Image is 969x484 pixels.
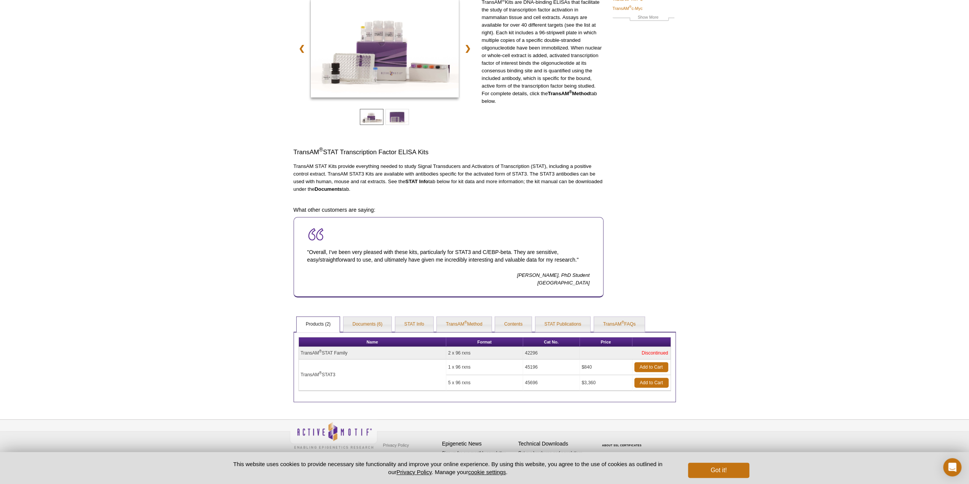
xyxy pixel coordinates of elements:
img: Active Motif, [290,420,377,450]
td: 5 x 96 rxns [446,375,523,391]
a: Contents [495,317,532,332]
a: Documents (6) [343,317,392,332]
td: 45696 [523,375,580,391]
td: TransAM STAT3 [299,359,446,391]
a: ❯ [460,40,476,57]
td: 42296 [523,347,580,359]
sup: ® [621,320,624,324]
a: Privacy Policy [381,439,411,451]
a: TransAM®FAQs [594,317,645,332]
th: Name [299,337,446,347]
a: TransAM®Method [437,317,492,332]
button: cookie settings [468,469,506,475]
th: Cat No. [523,337,580,347]
a: Add to Cart [634,378,669,388]
p: TransAM STAT Kits provide everything needed to study Signal Transducers and Activators of Transcr... [294,163,603,193]
td: 2 x 96 rxns [446,347,523,359]
table: Click to Verify - This site chose Symantec SSL for secure e-commerce and confidential communicati... [594,433,651,450]
a: Products (2) [297,317,340,332]
a: Terms & Conditions [381,451,421,462]
sup: ® [464,320,467,324]
p: This website uses cookies to provide necessary site functionality and improve your online experie... [220,460,676,476]
strong: Documents [314,186,342,192]
p: "Overall, I’ve been very pleased with these kits, particularly for STAT3 and C/EBP-beta. They are... [307,241,590,271]
a: STAT Info [395,317,433,332]
strong: TransAM Method [548,91,590,96]
a: ABOUT SSL CERTIFICATES [602,444,642,447]
td: Discontinued [580,347,670,359]
p: [PERSON_NAME], PhD Student [GEOGRAPHIC_DATA] [307,272,590,287]
a: Add to Cart [634,362,668,372]
a: ❮ [294,40,310,57]
sup: ® [319,147,323,153]
td: 1 x 96 rxns [446,359,523,375]
div: Open Intercom Messenger [943,458,961,476]
button: Got it! [688,463,749,478]
a: STAT Publications [535,317,591,332]
a: TransAM®c-Myc [613,5,643,12]
p: Sign up for our monthly newsletter highlighting recent publications in the field of epigenetics. [442,450,514,476]
a: Privacy Policy [396,469,431,475]
th: Format [446,337,523,347]
h4: Epigenetic News [442,441,514,447]
h3: TransAM STAT Transcription Factor ELISA Kits [294,148,603,157]
h4: Technical Downloads [518,441,591,447]
sup: ® [629,5,632,9]
sup: ® [569,89,572,94]
sup: ® [319,371,322,375]
th: Price [580,337,632,347]
sup: ® [319,349,322,353]
p: Get our brochures and newsletters, or request them by mail. [518,450,591,469]
td: $840 [580,359,632,375]
td: TransAM STAT Family [299,347,446,359]
td: 45196 [523,359,580,375]
h4: What other customers are saying: [294,206,603,213]
strong: STAT Info [405,179,428,184]
td: $3,360 [580,375,632,391]
a: Show More [613,14,674,22]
